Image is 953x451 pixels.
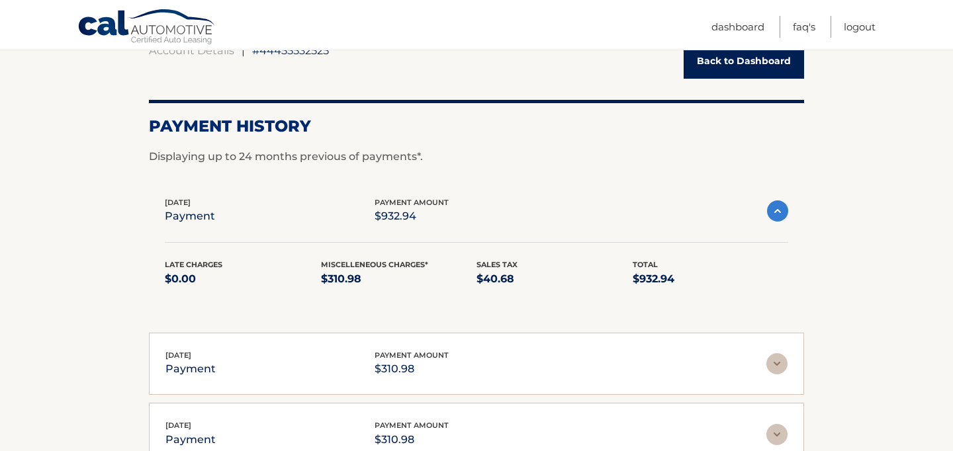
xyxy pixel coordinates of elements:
[375,198,449,207] span: payment amount
[375,421,449,430] span: payment amount
[476,270,633,288] p: $40.68
[844,16,876,38] a: Logout
[149,149,804,165] p: Displaying up to 24 months previous of payments*.
[375,350,449,360] span: payment amount
[165,198,191,207] span: [DATE]
[767,200,788,222] img: accordion-active.svg
[633,260,658,269] span: Total
[165,350,191,360] span: [DATE]
[149,44,234,57] a: Account Details
[321,270,477,288] p: $310.98
[766,353,788,374] img: accordion-rest.svg
[375,207,449,225] p: $932.94
[165,360,216,378] p: payment
[77,9,216,47] a: Cal Automotive
[165,260,222,269] span: Late Charges
[165,207,215,225] p: payment
[793,16,815,38] a: FAQ's
[165,430,216,449] p: payment
[252,44,329,57] span: #44455532525
[375,360,449,378] p: $310.98
[476,260,518,269] span: Sales Tax
[242,44,245,57] span: |
[321,260,428,269] span: Miscelleneous Charges*
[149,116,804,136] h2: Payment History
[165,270,321,288] p: $0.00
[766,424,788,445] img: accordion-rest.svg
[165,421,191,430] span: [DATE]
[684,44,804,79] a: Back to Dashboard
[711,16,764,38] a: Dashboard
[633,270,789,288] p: $932.94
[375,430,449,449] p: $310.98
